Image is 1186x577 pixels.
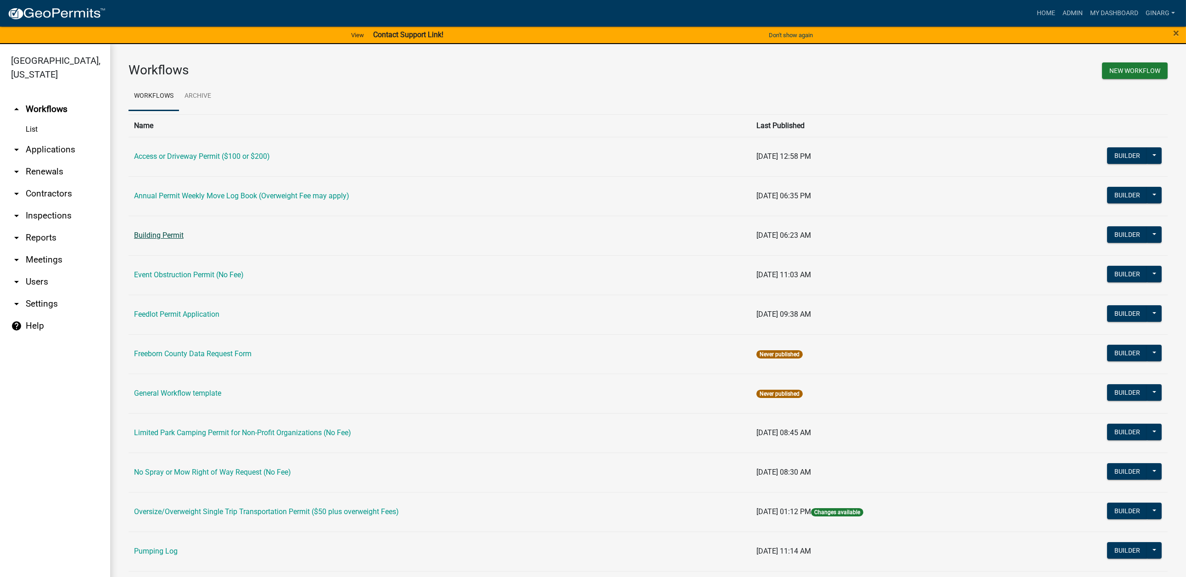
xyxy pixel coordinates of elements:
[756,350,803,359] span: Never published
[1173,28,1179,39] button: Close
[1107,503,1147,519] button: Builder
[1107,147,1147,164] button: Builder
[129,62,641,78] h3: Workflows
[1107,384,1147,401] button: Builder
[179,82,217,111] a: Archive
[756,310,811,319] span: [DATE] 09:38 AM
[756,468,811,476] span: [DATE] 08:30 AM
[134,191,349,200] a: Annual Permit Weekly Move Log Book (Overweight Fee may apply)
[11,210,22,221] i: arrow_drop_down
[11,104,22,115] i: arrow_drop_up
[1033,5,1059,22] a: Home
[756,152,811,161] span: [DATE] 12:58 PM
[1059,5,1086,22] a: Admin
[134,152,270,161] a: Access or Driveway Permit ($100 or $200)
[756,428,811,437] span: [DATE] 08:45 AM
[1107,345,1147,361] button: Builder
[1173,27,1179,39] span: ×
[756,507,811,516] span: [DATE] 01:12 PM
[134,349,252,358] a: Freeborn County Data Request Form
[1107,463,1147,480] button: Builder
[756,390,803,398] span: Never published
[1107,187,1147,203] button: Builder
[11,298,22,309] i: arrow_drop_down
[811,508,863,516] span: Changes available
[1107,266,1147,282] button: Builder
[134,310,219,319] a: Feedlot Permit Application
[134,231,184,240] a: Building Permit
[765,28,817,43] button: Don't show again
[1102,62,1168,79] button: New Workflow
[11,144,22,155] i: arrow_drop_down
[1107,305,1147,322] button: Builder
[129,114,751,137] th: Name
[11,166,22,177] i: arrow_drop_down
[1086,5,1142,22] a: My Dashboard
[134,507,399,516] a: Oversize/Overweight Single Trip Transportation Permit ($50 plus overweight Fees)
[347,28,368,43] a: View
[11,276,22,287] i: arrow_drop_down
[751,114,1018,137] th: Last Published
[134,270,244,279] a: Event Obstruction Permit (No Fee)
[134,547,178,555] a: Pumping Log
[756,270,811,279] span: [DATE] 11:03 AM
[756,547,811,555] span: [DATE] 11:14 AM
[129,82,179,111] a: Workflows
[1142,5,1179,22] a: ginarg
[756,231,811,240] span: [DATE] 06:23 AM
[1107,424,1147,440] button: Builder
[1107,226,1147,243] button: Builder
[11,320,22,331] i: help
[134,389,221,398] a: General Workflow template
[134,428,351,437] a: Limited Park Camping Permit for Non-Profit Organizations (No Fee)
[1107,542,1147,559] button: Builder
[11,254,22,265] i: arrow_drop_down
[756,191,811,200] span: [DATE] 06:35 PM
[11,188,22,199] i: arrow_drop_down
[373,30,443,39] strong: Contact Support Link!
[11,232,22,243] i: arrow_drop_down
[134,468,291,476] a: No Spray or Mow Right of Way Request (No Fee)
